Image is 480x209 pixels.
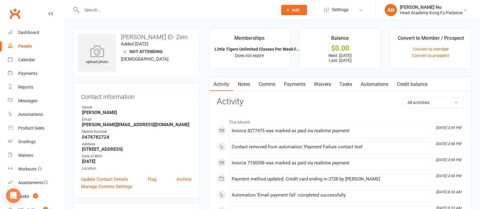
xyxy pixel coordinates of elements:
a: Comms [254,77,280,91]
div: Invoice 7150358 was marked as paid via realtime payment [232,160,427,166]
a: Notes [233,77,254,91]
i: [DATE] 2:08 PM [436,158,461,162]
a: Dashboard [8,26,64,39]
a: Convert to prospect [412,53,449,58]
a: Calendar [8,53,64,67]
div: Calendar [18,57,35,62]
a: Payments [8,67,64,80]
a: Activity [209,77,233,91]
p: Next: [DATE] Last: [DATE] [305,53,375,63]
a: Workouts [8,162,64,176]
a: Flag [148,176,156,183]
div: Address [82,141,192,147]
li: This Month [217,116,464,126]
div: AN [385,4,397,16]
a: Tasks 4 [8,190,64,203]
strong: [STREET_ADDRESS] [82,147,192,152]
i: [DATE] 2:08 PM [436,142,461,146]
div: Messages [18,98,37,103]
strong: [DATE] [82,159,192,164]
div: Owner [82,105,192,110]
strong: [PERSON_NAME] [82,110,192,115]
a: Product Sales [8,121,64,135]
a: Waivers [310,77,335,91]
input: Search... [80,6,273,14]
div: Automation 'Email payment fail' completed successfully [232,193,427,198]
a: Credit balance [393,77,432,91]
i: [DATE] 2:08 PM [436,174,461,178]
span: [DEMOGRAPHIC_DATA] [121,56,169,62]
div: Mobile Number [82,129,192,135]
h3: [PERSON_NAME] El- Zein [78,34,195,40]
div: Email [82,117,192,123]
strong: 0478782724 [82,134,192,140]
div: Payment method updated: Credit card ending in 3728 by [PERSON_NAME] [232,177,427,182]
div: Invoice 8277475 was marked as paid via realtime payment [232,128,427,133]
div: Open Intercom Messenger [6,188,21,203]
a: Messages [8,94,64,108]
a: Gradings [8,135,64,149]
h3: Activity [217,97,464,106]
div: Memberships [234,34,264,45]
div: Location [82,166,192,171]
i: [DATE] 2:09 PM [436,126,461,130]
time: Added [DATE] [121,41,148,47]
span: Not Attending [130,49,163,54]
a: Waivers [8,149,64,162]
div: Tasks [18,194,29,199]
strong: Little Tigers Unlimited Classes Per Week F... [215,47,300,52]
div: $0.00 [305,45,375,52]
a: Assessments [8,176,64,190]
a: Payments [280,77,310,91]
span: 4 [33,193,38,198]
div: Workouts [18,167,36,171]
div: Product Sales [18,126,44,130]
div: Contact removed from automation 'Payment Failure contact text' [232,144,427,150]
a: Automations [356,77,393,91]
div: Dashboard [18,30,39,35]
span: Settings [332,3,349,17]
a: Tasks [335,77,356,91]
a: People [8,39,64,53]
i: [DATE] 8:33 AM [436,190,461,194]
a: Archive [176,176,192,183]
a: Automations [8,108,64,121]
h3: Contact information [81,91,192,100]
a: Manage Comms Settings [81,183,132,190]
div: Balance [331,34,349,45]
div: Assessments [18,180,48,185]
div: Date of Birth [82,153,192,159]
a: Reports [8,80,64,94]
a: Update Contact Details [81,176,128,183]
div: [PERSON_NAME] No [400,5,463,10]
div: Gradings [18,139,36,144]
div: Convert to Member / Prospect [398,34,464,45]
a: Clubworx [7,6,22,21]
div: Reports [18,85,33,89]
button: Add [281,5,307,15]
span: Add [292,8,299,12]
div: People [18,44,32,49]
div: Head Academy Kung Fu Padstow [400,10,463,15]
div: Automations [18,112,43,117]
span: Does not expire [235,53,264,58]
strong: [PERSON_NAME][EMAIL_ADDRESS][DOMAIN_NAME] [82,122,192,127]
div: upload photo [78,45,116,65]
div: Waivers [18,153,33,158]
div: Payments [18,71,37,76]
a: Convert to member [413,47,449,52]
